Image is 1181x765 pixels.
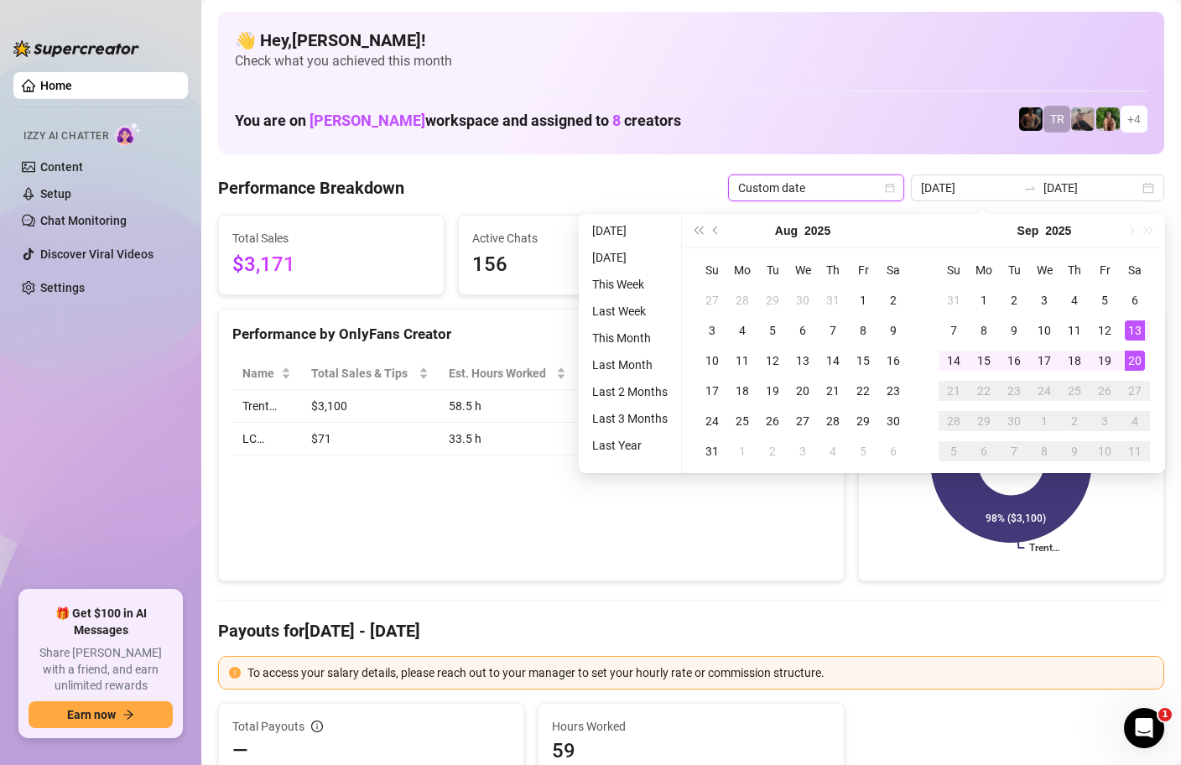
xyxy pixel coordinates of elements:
div: 16 [1004,351,1024,371]
span: 156 [472,249,670,281]
span: exclamation-circle [229,667,241,679]
td: 2025-08-01 [848,285,878,315]
td: 2025-09-06 [878,436,908,466]
button: Choose a month [775,214,798,247]
td: 2025-09-04 [818,436,848,466]
td: 2025-08-26 [757,406,788,436]
div: 30 [793,290,813,310]
span: [PERSON_NAME] [310,112,425,129]
h4: Payouts for [DATE] - [DATE] [218,619,1164,643]
td: 2025-09-16 [999,346,1029,376]
div: 12 [762,351,783,371]
td: 2025-08-31 [939,285,969,315]
li: [DATE] [585,221,674,241]
div: 20 [1125,351,1145,371]
div: 2 [1004,290,1024,310]
img: logo-BBDzfeDw.svg [13,40,139,57]
th: We [1029,255,1059,285]
th: Tu [999,255,1029,285]
span: 59 [552,737,830,764]
td: 2025-08-12 [757,346,788,376]
div: 4 [1064,290,1085,310]
span: Total Payouts [232,717,304,736]
div: 11 [1064,320,1085,341]
td: 2025-08-21 [818,376,848,406]
td: 2025-10-04 [1120,406,1150,436]
h4: 👋 Hey, [PERSON_NAME] ! [235,29,1147,52]
div: 11 [1125,441,1145,461]
div: 1 [853,290,873,310]
div: 21 [944,381,964,401]
div: 1 [732,441,752,461]
th: Sa [1120,255,1150,285]
div: 6 [1125,290,1145,310]
button: Choose a month [1017,214,1039,247]
td: 2025-09-29 [969,406,999,436]
div: 23 [883,381,903,401]
div: 29 [762,290,783,310]
span: TR [1050,110,1064,128]
span: to [1023,181,1037,195]
div: 3 [1095,411,1115,431]
span: Share [PERSON_NAME] with a friend, and earn unlimited rewards [29,645,173,695]
td: 2025-10-05 [939,436,969,466]
div: 5 [762,320,783,341]
div: 10 [1095,441,1115,461]
button: Previous month (PageUp) [707,214,726,247]
td: 2025-08-31 [697,436,727,466]
div: 30 [883,411,903,431]
td: 33.5 h [439,423,576,455]
div: 6 [883,441,903,461]
td: 2025-09-02 [757,436,788,466]
td: $3,100 [301,390,438,423]
div: 21 [823,381,843,401]
a: Home [40,79,72,92]
div: 27 [1125,381,1145,401]
div: 26 [762,411,783,431]
span: arrow-right [122,709,134,721]
td: 2025-10-11 [1120,436,1150,466]
div: 9 [1004,320,1024,341]
td: 2025-09-21 [939,376,969,406]
div: 4 [823,441,843,461]
span: 1 [1158,708,1172,721]
div: 5 [853,441,873,461]
span: Custom date [738,175,894,200]
li: Last Month [585,355,674,375]
div: 3 [793,441,813,461]
td: 2025-09-06 [1120,285,1150,315]
td: 2025-10-09 [1059,436,1090,466]
a: Chat Monitoring [40,214,127,227]
li: Last Week [585,301,674,321]
td: Trent… [232,390,301,423]
span: calendar [885,183,895,193]
td: 2025-08-24 [697,406,727,436]
td: 2025-08-30 [878,406,908,436]
td: 2025-09-27 [1120,376,1150,406]
td: 2025-08-29 [848,406,878,436]
div: 16 [883,351,903,371]
td: 2025-09-28 [939,406,969,436]
th: Name [232,357,301,390]
td: 2025-09-12 [1090,315,1120,346]
div: 6 [974,441,994,461]
div: 4 [732,320,752,341]
td: 2025-08-08 [848,315,878,346]
div: 11 [732,351,752,371]
button: Earn nowarrow-right [29,701,173,728]
td: 2025-08-09 [878,315,908,346]
span: $3,171 [232,249,430,281]
span: Active Chats [472,229,670,247]
td: $71 [301,423,438,455]
div: 18 [1064,351,1085,371]
span: Izzy AI Chatter [23,128,108,144]
span: 8 [612,112,621,129]
td: $2.12 [576,423,680,455]
li: Last 3 Months [585,409,674,429]
th: Th [818,255,848,285]
th: Total Sales & Tips [301,357,438,390]
td: 2025-08-11 [727,346,757,376]
td: 2025-09-19 [1090,346,1120,376]
span: info-circle [311,721,323,732]
th: Sales / Hour [576,357,680,390]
